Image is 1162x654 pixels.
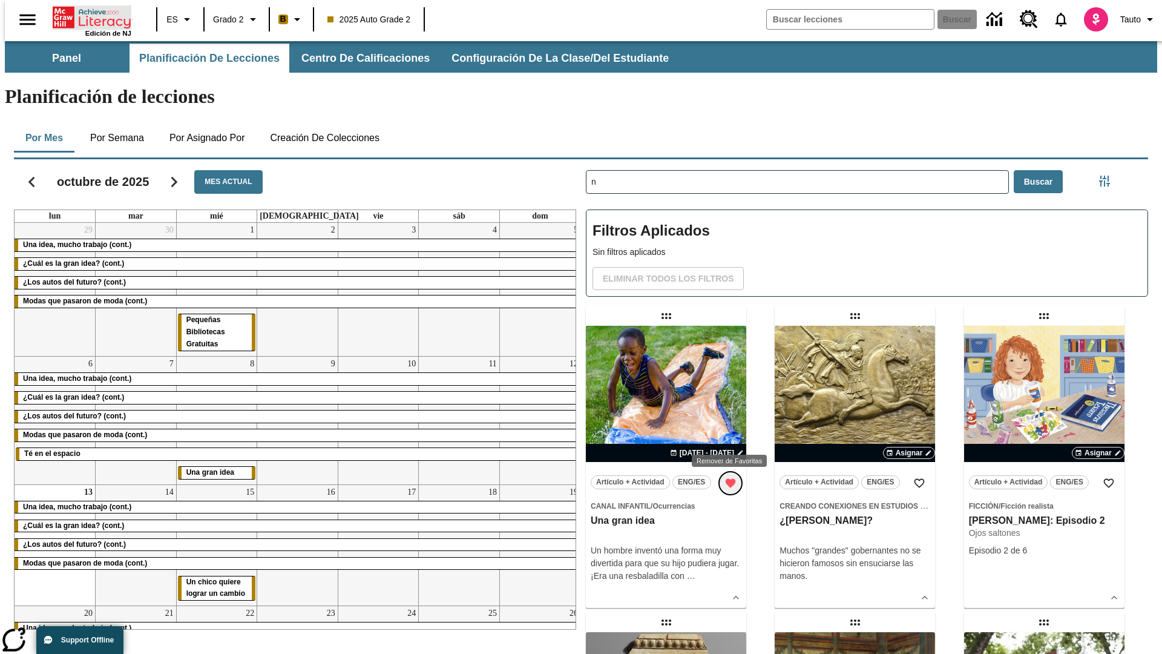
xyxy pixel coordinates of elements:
[338,223,419,356] td: 3 de octubre de 2025
[692,455,767,467] div: Remover de Favoritas
[1056,476,1083,489] span: ENG/ES
[969,500,1120,512] span: Tema: Ficción/Ficción realista
[490,223,499,237] a: 4 de octubre de 2025
[652,502,695,510] span: Ocurrencias
[15,520,580,532] div: ¿Cuál es la gran idea? (cont.)
[419,223,500,356] td: 4 de octubre de 2025
[657,306,676,326] div: Lección arrastrable: Una gran idea
[47,210,63,222] a: lunes
[680,448,734,458] span: [DATE] - [DATE]
[586,210,1148,297] div: Filtros Aplicados
[780,475,859,489] button: Artículo + Actividad
[16,448,579,460] div: Té en el espacio
[405,485,418,500] a: 17 de octubre de 2025
[499,356,580,484] td: 12 de octubre de 2025
[257,484,338,606] td: 16 de octubre de 2025
[159,167,189,197] button: Seguir
[405,606,418,621] a: 24 de octubre de 2025
[1072,447,1124,459] button: Asignar Elegir fechas
[1013,3,1045,36] a: Centro de recursos, Se abrirá en una pestaña nueva.
[591,502,651,510] span: Canal Infantil
[668,448,746,458] button: 08 oct - 08 oct Elegir fechas
[442,44,678,73] button: Configuración de la clase/del estudiante
[861,475,900,489] button: ENG/ES
[80,124,154,153] button: Por semana
[499,484,580,606] td: 19 de octubre de 2025
[178,576,256,601] div: Un chico quiere lograr un cambio
[916,589,934,607] button: Ver más
[23,393,124,401] span: ¿Cuál es la gran idea? (cont.)
[194,170,262,194] button: Mes actual
[964,326,1124,608] div: lesson details
[243,485,257,500] a: 15 de octubre de 2025
[727,589,745,607] button: Ver más
[999,502,1000,510] span: /
[6,44,127,73] button: Panel
[974,476,1043,489] span: Artículo + Actividad
[96,484,177,606] td: 14 de octubre de 2025
[419,356,500,484] td: 11 de octubre de 2025
[248,223,257,237] a: 1 de octubre de 2025
[178,467,256,479] div: Una gran idea
[15,411,580,423] div: ¿Los autos del futuro? (cont.)
[292,44,439,73] button: Centro de calificaciones
[163,606,176,621] a: 21 de octubre de 2025
[15,223,96,356] td: 29 de septiembre de 2025
[969,515,1120,527] h3: Elena Menope: Episodio 2
[15,296,580,308] div: Modas que pasaron de moda (cont.)
[767,10,934,29] input: Buscar campo
[257,356,338,484] td: 9 de octubre de 2025
[257,223,338,356] td: 2 de octubre de 2025
[1045,4,1077,35] a: Notificaciones
[15,373,580,385] div: Una idea, mucho trabajo (cont.)
[15,484,96,606] td: 13 de octubre de 2025
[23,559,147,567] span: Modas que pasaron de moda (cont.)
[845,306,865,326] : Lección arrastrable: ¿Alejandro el Malo?
[208,8,265,30] button: Grado: Grado 2, Elige un grado
[161,8,200,30] button: Lenguaje: ES, Selecciona un idioma
[687,571,695,581] span: …
[592,216,1141,246] h2: Filtros Aplicados
[301,51,430,65] span: Centro de calificaciones
[61,636,114,644] span: Support Offline
[486,357,499,371] a: 11 de octubre de 2025
[82,606,95,621] a: 20 de octubre de 2025
[163,223,176,237] a: 30 de septiembre de 2025
[167,357,176,371] a: 7 de octubre de 2025
[23,278,126,286] span: ¿Los autos del futuro? (cont.)
[186,578,245,598] span: Un chico quiere lograr un cambio
[15,501,580,514] div: Una idea, mucho trabajo (cont.)
[24,449,80,458] span: Té en el espacio
[1098,472,1120,494] button: Añadir a mis Favoritas
[785,476,853,489] span: Artículo + Actividad
[139,51,280,65] span: Planificación de lecciones
[5,44,680,73] div: Subbarra de navegación
[596,476,665,489] span: Artículo + Actividad
[280,12,286,27] span: B
[15,392,580,404] div: ¿Cuál es la gran idea? (cont.)
[499,223,580,356] td: 5 de octubre de 2025
[591,500,741,512] span: Tema: Canal Infantil/Ocurrencias
[486,485,499,500] a: 18 de octubre de 2025
[186,468,234,477] span: Una gran idea
[651,502,652,510] span: /
[775,326,935,608] div: lesson details
[405,357,418,371] a: 10 de octubre de 2025
[567,357,580,371] a: 12 de octubre de 2025
[53,4,131,37] div: Portada
[15,623,580,635] div: Una idea, mucho trabajo (cont.)
[979,3,1013,36] a: Centro de información
[780,515,930,527] h3: ¿Alejandro el Malo?
[86,357,95,371] a: 6 de octubre de 2025
[1034,613,1054,632] div: Lección arrastrable: Un guitarrista ayuda a Haití
[530,210,550,222] a: domingo
[486,606,499,621] a: 25 de octubre de 2025
[571,223,580,237] a: 5 de octubre de 2025
[451,51,669,65] span: Configuración de la clase/del estudiante
[15,239,580,251] div: Una idea, mucho trabajo (cont.)
[1014,170,1063,194] button: Buscar
[780,502,957,510] span: Creando conexiones en Estudios Sociales
[969,502,999,510] span: Ficción
[160,124,255,153] button: Por asignado por
[567,485,580,500] a: 19 de octubre de 2025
